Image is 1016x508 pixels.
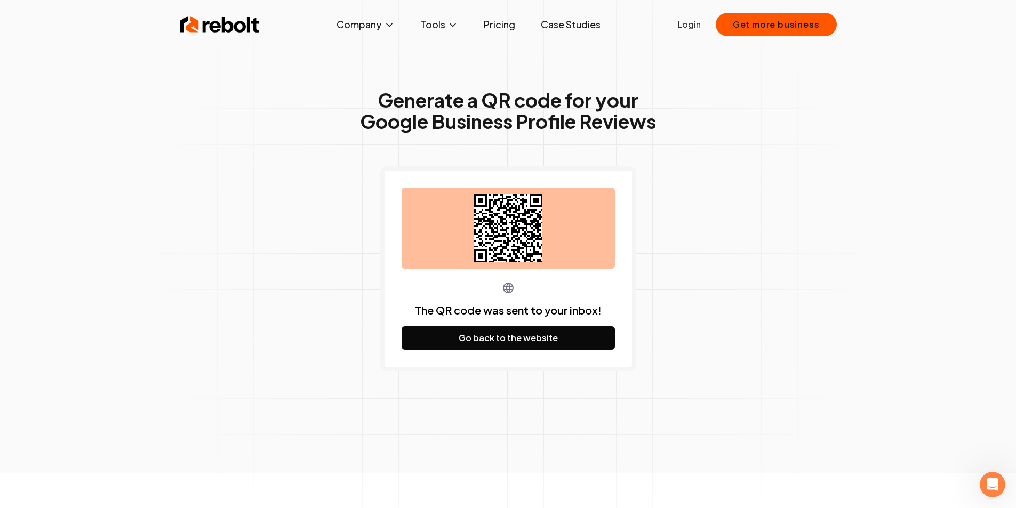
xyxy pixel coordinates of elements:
[360,90,656,132] h1: Generate a QR code for your Google Business Profile Reviews
[415,303,602,318] p: The QR code was sent to your inbox!
[678,18,701,31] a: Login
[328,14,403,35] button: Company
[502,281,515,294] img: Globe
[980,472,1005,497] iframe: Intercom live chat
[412,14,467,35] button: Tools
[475,14,524,35] a: Pricing
[402,326,615,350] button: Go back to the website
[716,13,837,36] button: Get more business
[180,14,260,35] img: Rebolt Logo
[532,14,609,35] a: Case Studies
